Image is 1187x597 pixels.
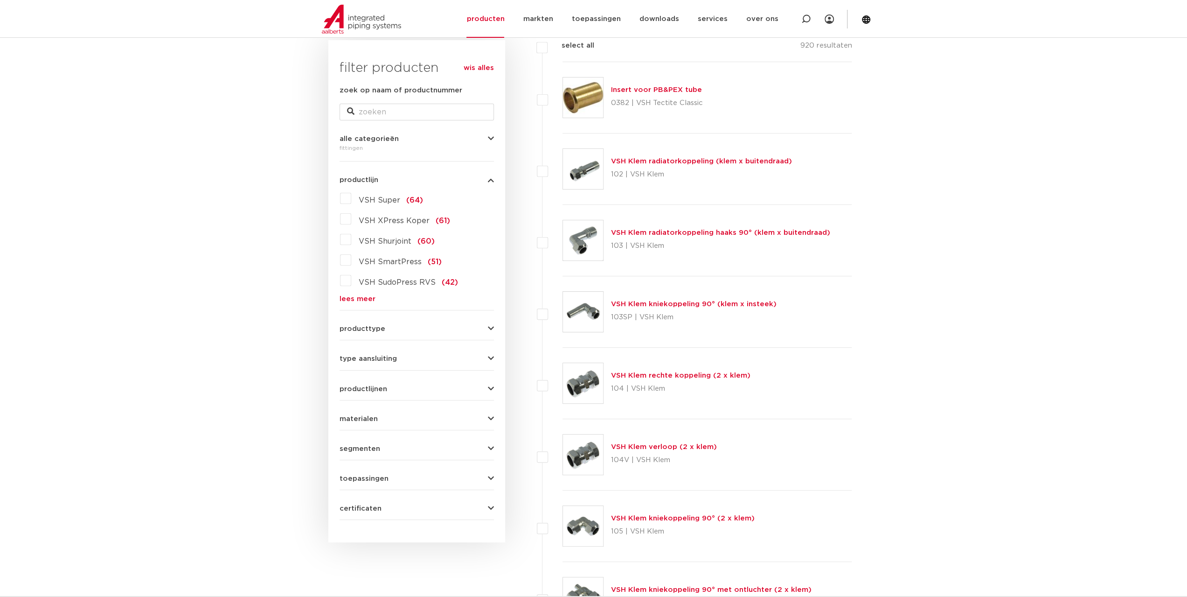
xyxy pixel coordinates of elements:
span: alle categorieën [340,135,399,142]
button: productlijnen [340,386,494,393]
p: 104V | VSH Klem [611,453,717,468]
img: Thumbnail for VSH Klem kniekoppeling 90° (klem x insteek) [563,292,603,332]
button: producttype [340,325,494,332]
label: zoek op naam of productnummer [340,85,462,96]
img: Thumbnail for VSH Klem radiatorkoppeling (klem x buitendraad) [563,149,603,189]
img: Thumbnail for VSH Klem verloop (2 x klem) [563,435,603,475]
img: Thumbnail for Insert voor PB&PEX tube [563,77,603,118]
button: segmenten [340,445,494,452]
span: productlijn [340,176,378,183]
span: producttype [340,325,385,332]
a: VSH Klem kniekoppeling 90° (2 x klem) [611,515,755,522]
span: (61) [436,217,450,225]
span: (60) [417,238,435,245]
img: Thumbnail for VSH Klem kniekoppeling 90° (2 x klem) [563,506,603,546]
span: productlijnen [340,386,387,393]
span: materialen [340,415,378,422]
a: wis alles [464,63,494,74]
span: (42) [442,279,458,286]
a: VSH Klem kniekoppeling 90° (klem x insteek) [611,301,777,308]
p: 920 resultaten [800,40,852,55]
p: 103SP | VSH Klem [611,310,777,325]
p: 102 | VSH Klem [611,167,792,182]
img: Thumbnail for VSH Klem rechte koppeling (2 x klem) [563,363,603,403]
button: productlijn [340,176,494,183]
span: VSH XPress Koper [359,217,430,225]
a: VSH Klem radiatorkoppeling (klem x buitendraad) [611,158,792,165]
p: 104 | VSH Klem [611,381,750,396]
p: 103 | VSH Klem [611,239,830,253]
p: 0382 | VSH Tectite Classic [611,96,703,111]
span: VSH SmartPress [359,258,422,266]
a: VSH Klem rechte koppeling (2 x klem) [611,372,750,379]
span: toepassingen [340,475,389,482]
a: VSH Klem verloop (2 x klem) [611,443,717,450]
a: VSH Klem kniekoppeling 90° met ontluchter (2 x klem) [611,586,812,593]
div: fittingen [340,142,494,154]
span: VSH Super [359,197,400,204]
span: (51) [428,258,442,266]
span: segmenten [340,445,380,452]
span: VSH SudoPress RVS [359,279,436,286]
span: certificaten [340,505,382,512]
h3: filter producten [340,59,494,77]
button: certificaten [340,505,494,512]
input: zoeken [340,104,494,120]
button: materialen [340,415,494,422]
p: 105 | VSH Klem [611,524,755,539]
button: toepassingen [340,475,494,482]
span: (64) [406,197,423,204]
a: Insert voor PB&PEX tube [611,86,702,93]
button: type aansluiting [340,355,494,362]
span: type aansluiting [340,355,397,362]
label: select all [548,40,594,51]
span: VSH Shurjoint [359,238,411,245]
a: lees meer [340,295,494,302]
button: alle categorieën [340,135,494,142]
a: VSH Klem radiatorkoppeling haaks 90° (klem x buitendraad) [611,229,830,236]
img: Thumbnail for VSH Klem radiatorkoppeling haaks 90° (klem x buitendraad) [563,220,603,260]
